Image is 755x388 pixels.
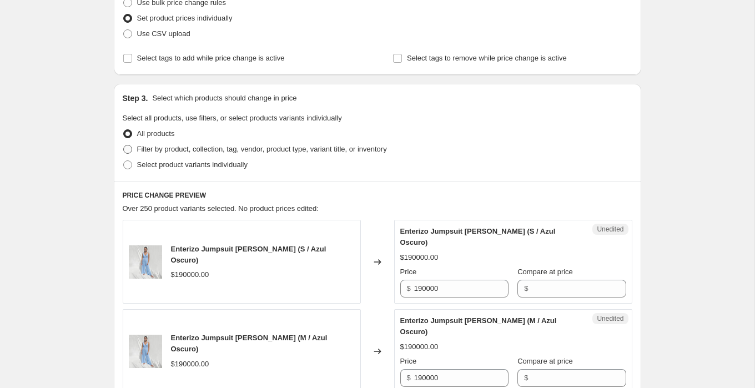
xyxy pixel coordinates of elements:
[517,268,573,276] span: Compare at price
[171,359,209,370] div: $190000.00
[123,93,148,104] h2: Step 3.
[400,341,439,352] div: $190000.00
[137,54,285,62] span: Select tags to add while price change is active
[171,245,326,264] span: Enterizo Jumpsuit [PERSON_NAME] (S / Azul Oscuro)
[137,160,248,169] span: Select product variants individually
[400,316,557,336] span: Enterizo Jumpsuit [PERSON_NAME] (M / Azul Oscuro)
[407,284,411,293] span: $
[524,374,528,382] span: $
[129,245,162,279] img: P_JC_C1_47e7c5f1-6262-44b4-a392-9820427326a7_80x.jpg
[400,268,417,276] span: Price
[400,357,417,365] span: Price
[597,225,623,234] span: Unedited
[407,54,567,62] span: Select tags to remove while price change is active
[123,204,319,213] span: Over 250 product variants selected. No product prices edited:
[400,252,439,263] div: $190000.00
[137,145,387,153] span: Filter by product, collection, tag, vendor, product type, variant title, or inventory
[137,29,190,38] span: Use CSV upload
[152,93,296,104] p: Select which products should change in price
[524,284,528,293] span: $
[171,334,328,353] span: Enterizo Jumpsuit [PERSON_NAME] (M / Azul Oscuro)
[123,191,632,200] h6: PRICE CHANGE PREVIEW
[400,227,556,246] span: Enterizo Jumpsuit [PERSON_NAME] (S / Azul Oscuro)
[407,374,411,382] span: $
[171,269,209,280] div: $190000.00
[137,14,233,22] span: Set product prices individually
[597,314,623,323] span: Unedited
[137,129,175,138] span: All products
[129,335,162,368] img: P_JC_C1_47e7c5f1-6262-44b4-a392-9820427326a7_80x.jpg
[123,114,342,122] span: Select all products, use filters, or select products variants individually
[517,357,573,365] span: Compare at price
